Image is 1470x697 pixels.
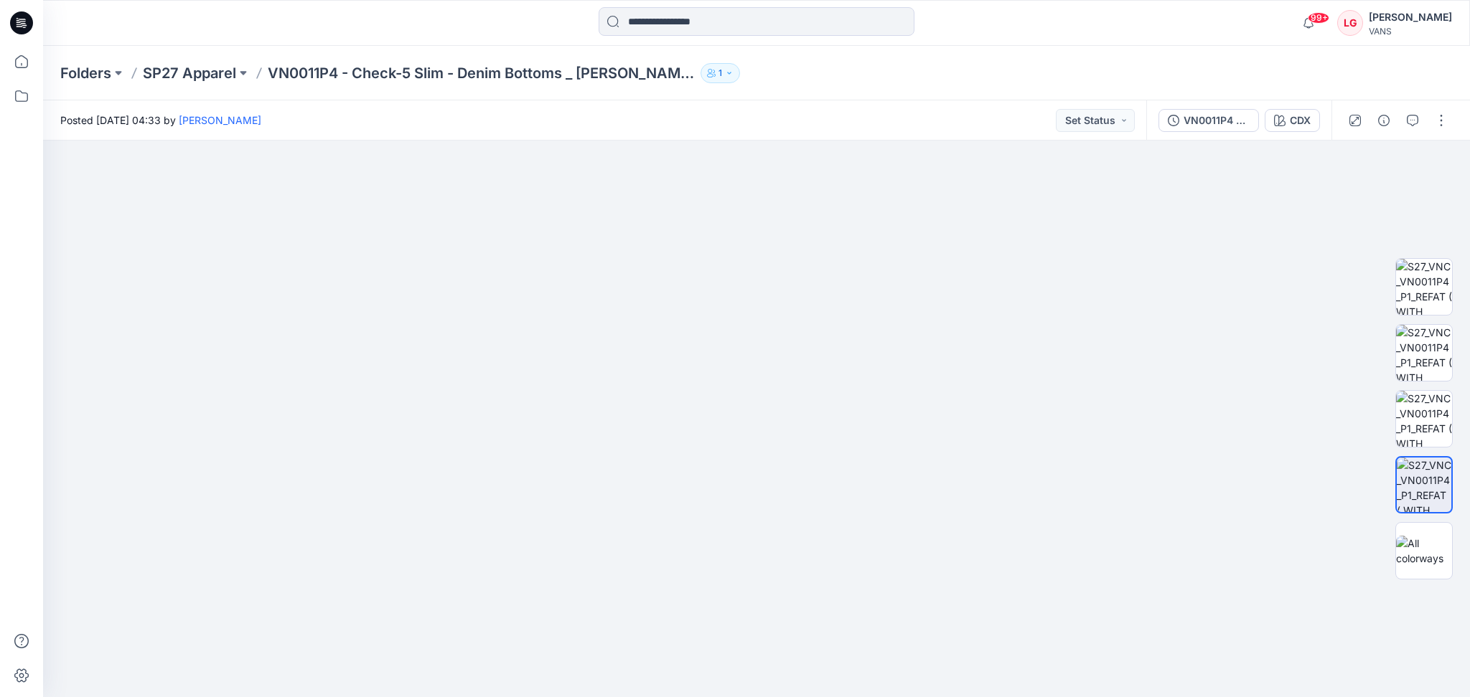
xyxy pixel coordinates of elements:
[60,63,111,83] a: Folders
[268,63,695,83] p: VN0011P4 - Check-5 Slim - Denim Bottoms _ [PERSON_NAME]/Refat
[1396,391,1452,447] img: S27_VNC_VN0011P4_P1_REFAT ( WITH AVATAR )_CDX_Left
[1158,109,1259,132] button: VN0011P4 - Check-5 Slim - Denim Bottoms _ [PERSON_NAME]/Refat
[1184,113,1250,128] div: VN0011P4 - Check-5 Slim - Denim Bottoms _ [PERSON_NAME]/Refat
[701,63,740,83] button: 1
[1396,536,1452,566] img: All colorways
[1308,12,1329,24] span: 99+
[1290,113,1311,128] div: CDX
[179,114,261,126] a: [PERSON_NAME]
[1396,325,1452,381] img: S27_VNC_VN0011P4_P1_REFAT ( WITH AVATAR )_CDX_Right
[143,63,236,83] a: SP27 Apparel
[1369,26,1452,37] div: VANS
[1397,457,1451,512] img: S27_VNC_VN0011P4_P1_REFAT ( WITH AVATAR )_CDX_Back
[1396,259,1452,315] img: S27_VNC_VN0011P4_P1_REFAT ( WITH AVATAR )_CDX
[60,113,261,128] span: Posted [DATE] 04:33 by
[718,65,722,81] p: 1
[1369,9,1452,26] div: [PERSON_NAME]
[1337,10,1363,36] div: LG
[1372,109,1395,132] button: Details
[1265,109,1320,132] button: CDX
